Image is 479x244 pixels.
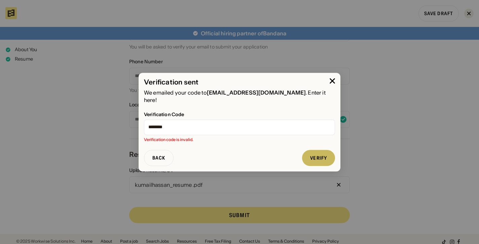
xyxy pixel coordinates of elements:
div: back [152,155,165,160]
span: [EMAIL_ADDRESS][DOMAIN_NAME] [207,89,306,96]
div: Verification sent [144,78,335,86]
div: Verification Code [144,112,335,118]
div: verify [310,155,327,160]
div: We emailed your code to . Enter it here! [144,89,335,104]
span: Verification code is invalid. [144,138,335,142]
